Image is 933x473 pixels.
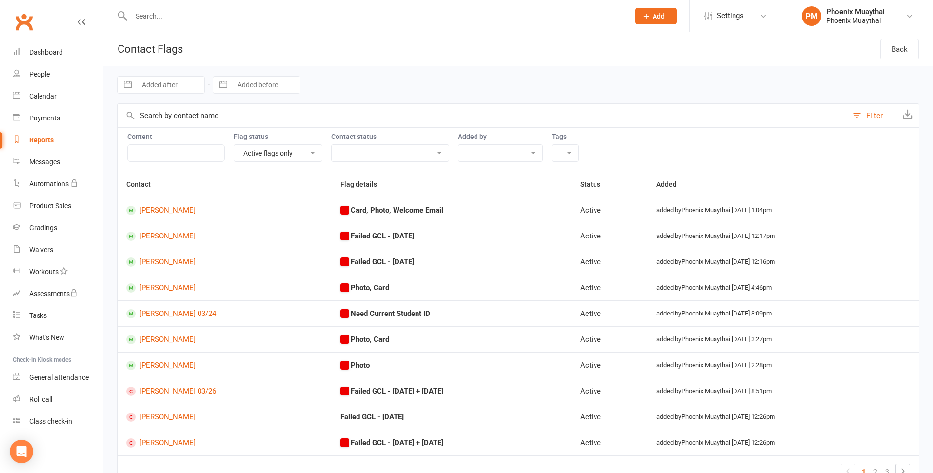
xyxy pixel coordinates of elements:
[340,413,404,421] strong: Failed GCL - [DATE]
[351,257,414,266] strong: Failed GCL - [DATE]
[29,180,69,188] div: Automations
[29,312,47,319] div: Tasks
[13,283,103,305] a: Assessments
[580,284,639,292] div: Active
[580,258,639,266] div: Active
[29,224,57,232] div: Gradings
[13,305,103,327] a: Tasks
[13,63,103,85] a: People
[13,261,103,283] a: Workouts
[29,334,64,341] div: What's New
[826,16,885,25] div: Phoenix Muaythai
[12,10,36,34] a: Clubworx
[13,85,103,107] a: Calendar
[127,133,225,140] label: Content
[13,41,103,63] a: Dashboard
[802,6,821,26] div: PM
[126,257,323,267] a: [PERSON_NAME]
[656,205,910,215] div: added by Phoenix Muaythai [DATE] 1:04pm
[656,335,910,344] div: added by Phoenix Muaythai [DATE] 3:27pm
[29,268,59,276] div: Workouts
[13,107,103,129] a: Payments
[126,232,323,241] a: [PERSON_NAME]
[331,133,449,140] label: Contact status
[351,206,443,215] strong: Card, Photo, Welcome Email
[580,310,639,318] div: Active
[580,206,639,215] div: Active
[29,92,57,100] div: Calendar
[580,387,639,395] div: Active
[572,172,648,197] th: Status
[351,438,443,447] strong: Failed GCL - [DATE] + [DATE]
[351,387,443,395] strong: Failed GCL - [DATE] + [DATE]
[351,283,389,292] strong: Photo, Card
[29,136,54,144] div: Reports
[552,133,579,140] label: Tags
[580,361,639,370] div: Active
[29,114,60,122] div: Payments
[848,104,896,127] button: Filter
[29,246,53,254] div: Waivers
[29,202,71,210] div: Product Sales
[717,5,744,27] span: Settings
[656,283,910,293] div: added by Phoenix Muaythai [DATE] 4:46pm
[13,367,103,389] a: General attendance kiosk mode
[128,9,623,23] input: Search...
[866,110,883,121] div: Filter
[29,158,60,166] div: Messages
[126,387,323,396] a: [PERSON_NAME] 03/26
[580,232,639,240] div: Active
[351,232,414,240] strong: Failed GCL - [DATE]
[126,413,323,422] a: [PERSON_NAME]
[29,395,52,403] div: Roll call
[351,309,430,318] strong: Need Current Student ID
[10,440,33,463] div: Open Intercom Messenger
[29,48,63,56] div: Dashboard
[880,39,919,59] a: Back
[13,389,103,411] a: Roll call
[648,172,919,197] th: Added
[351,361,370,370] strong: Photo
[826,7,885,16] div: Phoenix Muaythai
[126,361,323,370] a: [PERSON_NAME]
[656,412,910,422] div: added by Phoenix Muaythai [DATE] 12:26pm
[13,151,103,173] a: Messages
[13,411,103,433] a: Class kiosk mode
[656,438,910,448] div: added by Phoenix Muaythai [DATE] 12:26pm
[653,12,665,20] span: Add
[13,195,103,217] a: Product Sales
[635,8,677,24] button: Add
[656,309,910,318] div: added by Phoenix Muaythai [DATE] 8:09pm
[118,172,332,197] th: Contact
[126,206,323,215] a: [PERSON_NAME]
[13,327,103,349] a: What's New
[656,360,910,370] div: added by Phoenix Muaythai [DATE] 2:28pm
[580,439,639,447] div: Active
[13,173,103,195] a: Automations
[126,283,323,293] a: [PERSON_NAME]
[29,290,78,297] div: Assessments
[656,257,910,267] div: added by Phoenix Muaythai [DATE] 12:16pm
[351,335,389,344] strong: Photo, Card
[29,374,89,381] div: General attendance
[234,133,322,140] label: Flag status
[13,239,103,261] a: Waivers
[656,386,910,396] div: added by Phoenix Muaythai [DATE] 8:51pm
[126,309,323,318] a: [PERSON_NAME] 03/24
[13,217,103,239] a: Gradings
[458,133,543,140] label: Added by
[137,77,204,93] input: Added after
[29,70,50,78] div: People
[118,104,848,127] input: Search by contact name
[126,438,323,448] a: [PERSON_NAME]
[580,335,639,344] div: Active
[580,413,639,421] div: Active
[232,77,300,93] input: Added before
[103,32,183,66] h1: Contact Flags
[29,417,72,425] div: Class check-in
[13,129,103,151] a: Reports
[332,172,572,197] th: Flag details
[656,231,910,241] div: added by Phoenix Muaythai [DATE] 12:17pm
[126,335,323,344] a: [PERSON_NAME]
